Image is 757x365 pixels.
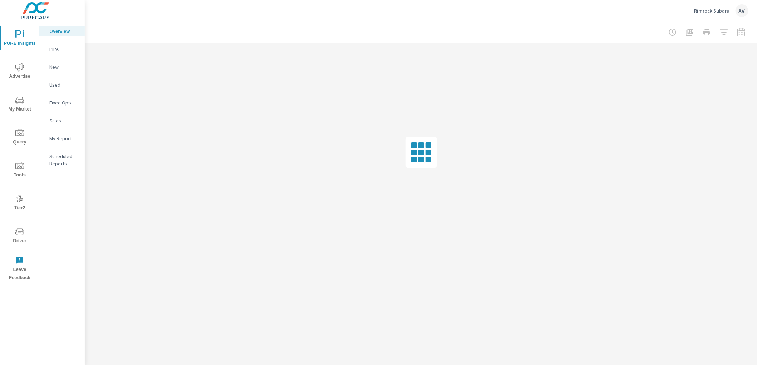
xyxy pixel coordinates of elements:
div: Scheduled Reports [39,151,85,169]
p: My Report [49,135,79,142]
div: Sales [39,115,85,126]
span: Driver [3,228,37,245]
span: Leave Feedback [3,256,37,282]
p: PIPA [49,45,79,53]
span: PURE Insights [3,30,37,48]
div: Fixed Ops [39,97,85,108]
p: Sales [49,117,79,124]
div: Overview [39,26,85,36]
span: Tier2 [3,195,37,212]
div: AV [736,4,748,17]
div: PIPA [39,44,85,54]
span: Tools [3,162,37,179]
div: Used [39,79,85,90]
p: New [49,63,79,70]
span: Query [3,129,37,146]
div: nav menu [0,21,39,285]
p: Overview [49,28,79,35]
p: Fixed Ops [49,99,79,106]
div: New [39,62,85,72]
span: My Market [3,96,37,113]
span: Advertise [3,63,37,81]
div: My Report [39,133,85,144]
p: Rimrock Subaru [694,8,730,14]
p: Scheduled Reports [49,153,79,167]
p: Used [49,81,79,88]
